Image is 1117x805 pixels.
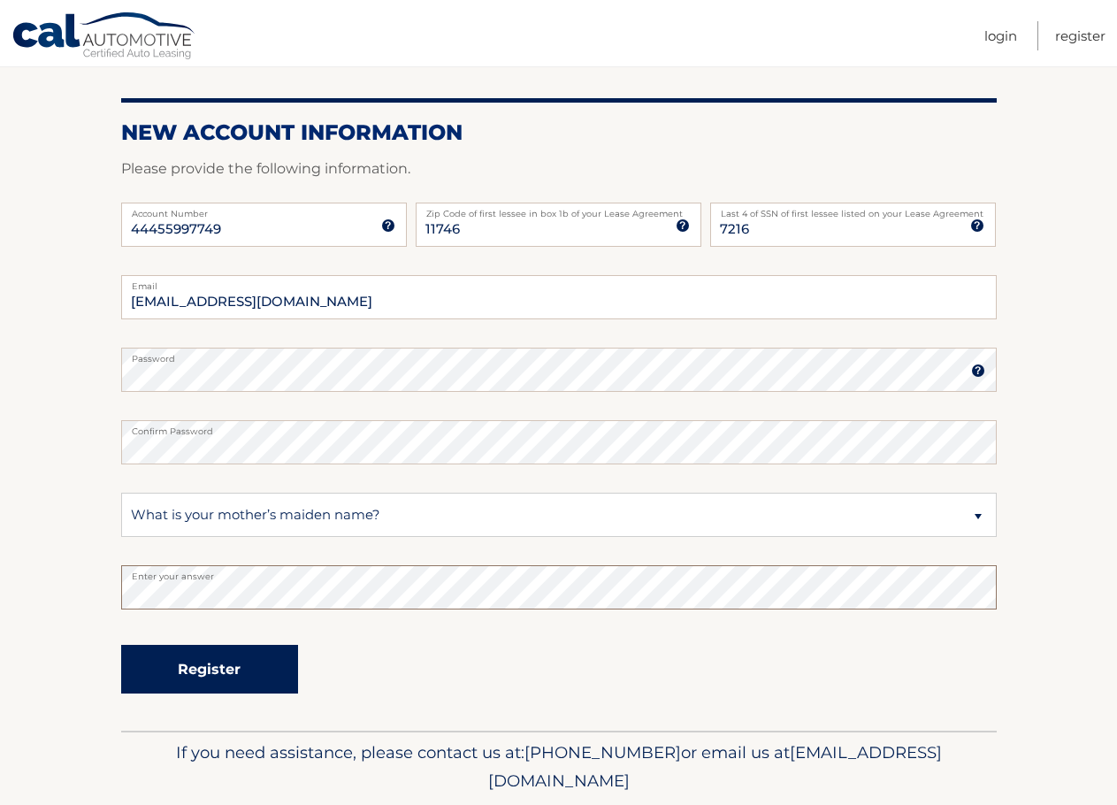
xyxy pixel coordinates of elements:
[121,203,407,247] input: Account Number
[416,203,701,247] input: Zip Code
[121,119,997,146] h2: New Account Information
[121,275,997,289] label: Email
[710,203,996,247] input: SSN or EIN (last 4 digits only)
[1055,21,1106,50] a: Register
[971,364,985,378] img: tooltip.svg
[121,645,298,694] button: Register
[121,420,997,434] label: Confirm Password
[524,742,681,763] span: [PHONE_NUMBER]
[984,21,1017,50] a: Login
[133,739,985,795] p: If you need assistance, please contact us at: or email us at
[121,348,997,362] label: Password
[970,218,984,233] img: tooltip.svg
[710,203,996,217] label: Last 4 of SSN of first lessee listed on your Lease Agreement
[11,11,197,63] a: Cal Automotive
[121,275,997,319] input: Email
[488,742,942,791] span: [EMAIL_ADDRESS][DOMAIN_NAME]
[121,157,997,181] p: Please provide the following information.
[121,565,997,579] label: Enter your answer
[416,203,701,217] label: Zip Code of first lessee in box 1b of your Lease Agreement
[381,218,395,233] img: tooltip.svg
[121,203,407,217] label: Account Number
[676,218,690,233] img: tooltip.svg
